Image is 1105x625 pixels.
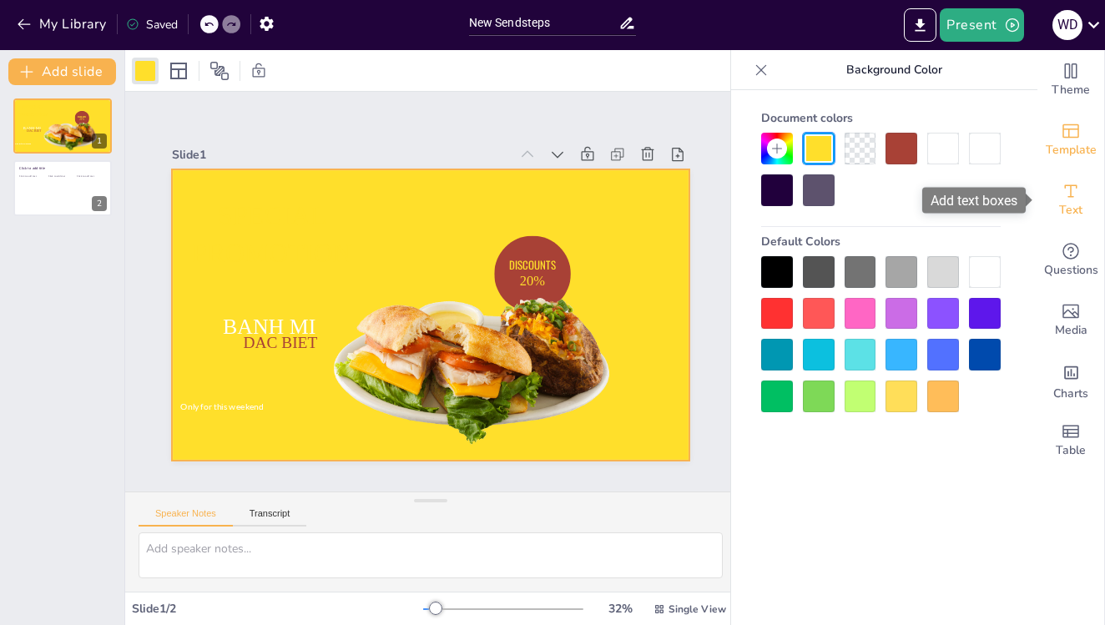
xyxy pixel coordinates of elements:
[1053,385,1088,403] span: Charts
[165,58,192,84] div: Layout
[13,160,112,215] div: 2
[469,11,619,35] input: Insert title
[1052,8,1082,42] button: W d
[940,8,1023,42] button: Present
[1052,10,1082,40] div: W d
[1056,441,1086,460] span: Table
[19,165,45,170] span: Click to add title
[1037,50,1104,110] div: Change the overall theme
[1044,261,1098,280] span: Questions
[1037,411,1104,471] div: Add a table
[1046,141,1097,159] span: Template
[761,227,1001,256] div: Default Colors
[92,196,107,211] div: 2
[132,601,423,617] div: Slide 1 / 2
[8,58,116,85] button: Add slide
[1037,110,1104,170] div: Add ready made slides
[1055,321,1087,340] span: Media
[192,201,352,269] span: SPECIAL PROMOTION
[775,50,1014,90] p: Background Color
[15,143,31,144] span: Only for this weekend
[180,401,263,412] span: Only for this weekend
[92,134,107,149] div: 1
[48,174,65,177] span: Click to add text
[1037,170,1104,230] div: Add text boxes
[13,98,112,154] div: 1
[139,508,233,527] button: Speaker Notes
[761,103,1001,133] div: Document colors
[18,104,48,117] span: SPECIAL PROMOTION
[223,315,315,339] span: BANH MI
[922,188,1026,214] div: Add text boxes
[509,256,556,272] span: DISCOUNTS
[209,61,230,81] span: Position
[1037,230,1104,290] div: Get real-time input from your audience
[23,126,41,130] span: BANH MI
[243,334,317,351] span: DAC BIET
[669,602,726,616] span: Single View
[172,147,509,163] div: Slide 1
[1037,290,1104,350] div: Add images, graphics, shapes or video
[1059,201,1082,219] span: Text
[126,17,178,33] div: Saved
[904,8,936,42] button: Export to PowerPoint
[600,601,640,617] div: 32 %
[1052,81,1090,99] span: Theme
[1037,350,1104,411] div: Add charts and graphs
[19,174,36,177] span: Click to add text
[233,508,307,527] button: Transcript
[27,129,41,133] span: DAC BIET
[13,11,114,38] button: My Library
